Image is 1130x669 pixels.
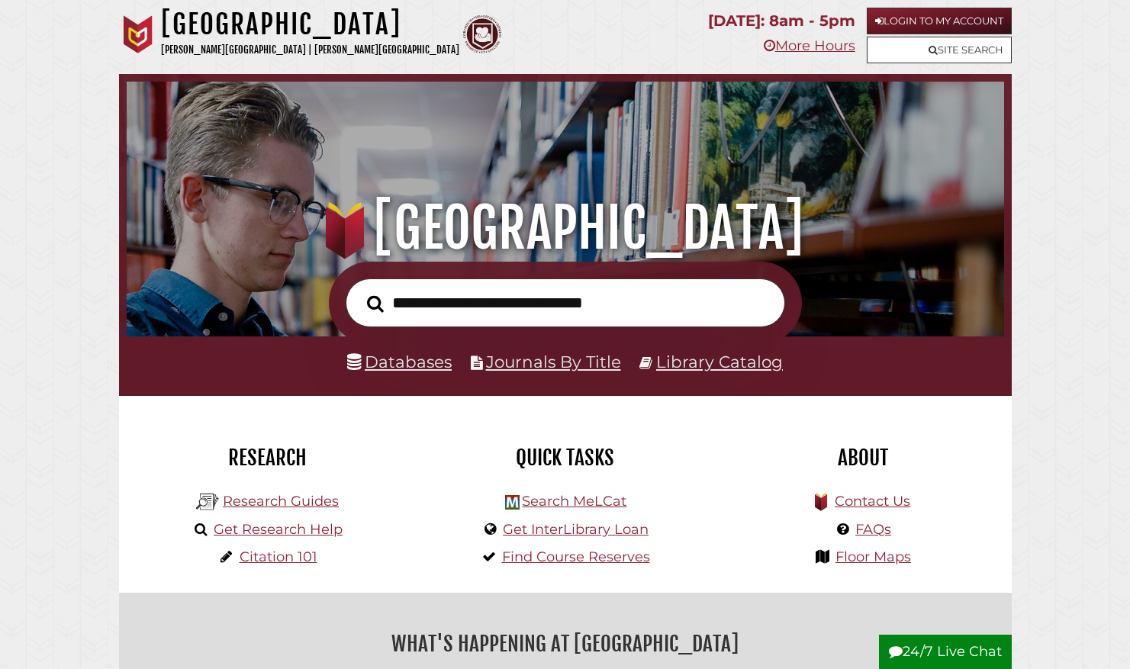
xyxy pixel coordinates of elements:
[855,521,891,538] a: FAQs
[726,445,1000,471] h2: About
[130,626,1000,661] h2: What's Happening at [GEOGRAPHIC_DATA]
[359,291,391,317] button: Search
[867,8,1012,34] a: Login to My Account
[503,521,649,538] a: Get InterLibrary Loan
[505,495,520,510] img: Hekman Library Logo
[463,15,501,53] img: Calvin Theological Seminary
[708,8,855,34] p: [DATE]: 8am - 5pm
[428,445,703,471] h2: Quick Tasks
[240,548,317,565] a: Citation 101
[119,15,157,53] img: Calvin University
[161,8,459,41] h1: [GEOGRAPHIC_DATA]
[223,493,339,510] a: Research Guides
[161,41,459,59] p: [PERSON_NAME][GEOGRAPHIC_DATA] | [PERSON_NAME][GEOGRAPHIC_DATA]
[486,352,621,371] a: Journals By Title
[502,548,650,565] a: Find Course Reserves
[196,490,219,513] img: Hekman Library Logo
[347,352,452,371] a: Databases
[214,521,343,538] a: Get Research Help
[143,195,987,262] h1: [GEOGRAPHIC_DATA]
[656,352,783,371] a: Library Catalog
[130,445,405,471] h2: Research
[835,493,910,510] a: Contact Us
[764,37,855,54] a: More Hours
[867,37,1012,63] a: Site Search
[835,548,911,565] a: Floor Maps
[367,294,384,313] i: Search
[522,493,626,510] a: Search MeLCat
